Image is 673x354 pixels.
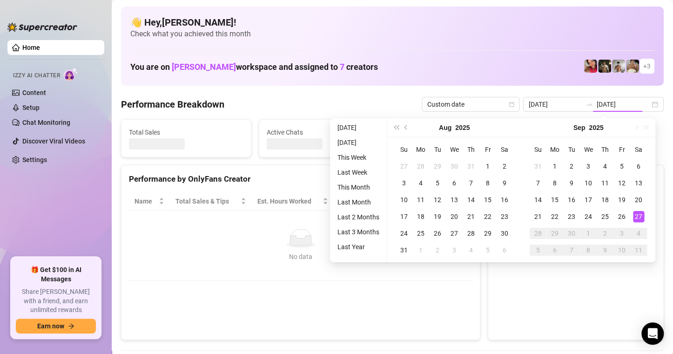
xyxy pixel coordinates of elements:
h1: You are on workspace and assigned to creators [130,62,378,72]
div: Sales by OnlyFans Creator [496,173,656,185]
div: Est. Hours Worked [257,196,321,206]
h4: Performance Breakdown [121,98,224,111]
span: Share [PERSON_NAME] with a friend, and earn unlimited rewards [16,287,96,315]
span: arrow-right [68,323,74,329]
span: Name [135,196,157,206]
span: calendar [509,102,514,107]
span: Total Sales & Tips [175,196,238,206]
span: Messages Sent [404,127,518,137]
img: logo-BBDzfeDw.svg [7,22,77,32]
div: No data [138,252,463,262]
span: Earn now [37,322,64,330]
span: Sales / Hour [339,196,383,206]
span: Total Sales [129,127,243,137]
span: + 3 [643,61,651,71]
img: Vanessa [584,60,597,73]
span: 🎁 Get $100 in AI Messages [16,265,96,284]
a: Discover Viral Videos [22,137,85,145]
span: [PERSON_NAME] [172,62,236,72]
span: Check what you achieved this month [130,29,654,39]
img: Tony [598,60,611,73]
span: Custom date [427,97,514,111]
a: Content [22,89,46,96]
th: Sales / Hour [334,192,396,211]
a: Chat Monitoring [22,119,70,126]
span: swap-right [586,101,593,108]
span: Izzy AI Chatter [13,71,60,80]
img: aussieboy_j [612,60,625,73]
img: AI Chatter [64,68,78,81]
span: 7 [340,62,344,72]
th: Total Sales & Tips [170,192,251,211]
a: Setup [22,104,40,111]
span: Chat Conversion [402,196,459,206]
span: Active Chats [267,127,381,137]
a: Settings [22,156,47,163]
button: Earn nowarrow-right [16,319,96,334]
th: Chat Conversion [396,192,472,211]
input: Start date [529,99,582,109]
img: Aussieboy_jfree [626,60,639,73]
th: Name [129,192,170,211]
input: End date [597,99,650,109]
div: Open Intercom Messenger [641,322,664,345]
div: Performance by OnlyFans Creator [129,173,472,185]
span: to [586,101,593,108]
h4: 👋 Hey, [PERSON_NAME] ! [130,16,654,29]
a: Home [22,44,40,51]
